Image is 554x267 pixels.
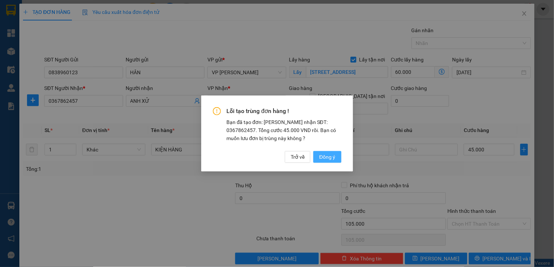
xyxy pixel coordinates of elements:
[319,153,335,161] span: Đồng ý
[285,151,310,163] button: Trở về
[213,107,221,115] span: exclamation-circle
[227,118,341,142] div: Bạn đã tạo đơn: [PERSON_NAME] nhận SĐT: 0367862457. Tổng cước 45.000 VND rồi. Bạn có muốn lưu đơn...
[313,151,341,163] button: Đồng ý
[227,107,341,115] span: Lỗi tạo trùng đơn hàng !
[291,153,305,161] span: Trở về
